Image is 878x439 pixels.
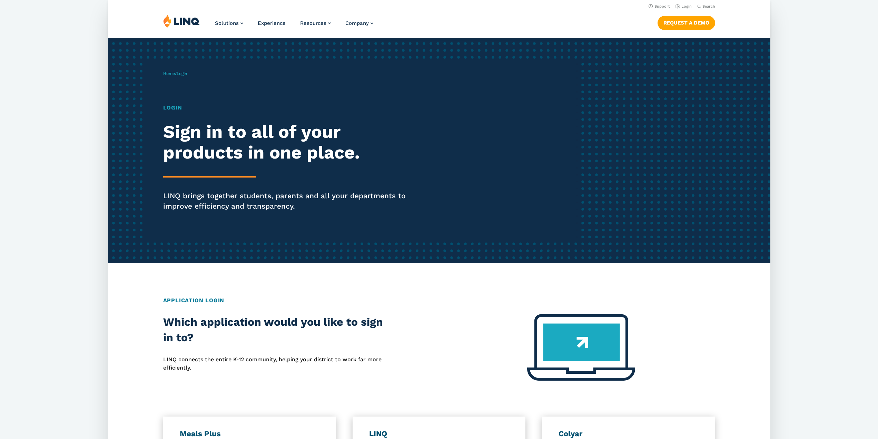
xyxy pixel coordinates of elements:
[648,4,670,9] a: Support
[215,15,373,37] nav: Primary Navigation
[163,296,715,305] h2: Application Login
[177,71,187,76] span: Login
[163,191,418,211] p: LINQ brings together students, parents and all your departments to improve efficiency and transpa...
[215,20,239,26] span: Solutions
[108,2,770,10] nav: Utility Navigation
[163,122,418,163] h2: Sign in to all of your products in one place.
[657,15,715,30] nav: Button Navigation
[675,4,691,9] a: Login
[180,429,319,439] h3: Meals Plus
[559,429,698,439] h3: Colyar
[300,20,331,26] a: Resources
[163,71,187,76] span: /
[657,16,715,30] a: Request a Demo
[300,20,326,26] span: Resources
[163,314,384,346] h2: Which application would you like to sign in to?
[345,20,369,26] span: Company
[163,71,175,76] a: Home
[702,4,715,9] span: Search
[345,20,373,26] a: Company
[163,15,200,28] img: LINQ | K‑12 Software
[369,429,509,439] h3: LINQ
[697,4,715,9] button: Open Search Bar
[163,104,418,112] h1: Login
[258,20,286,26] a: Experience
[215,20,243,26] a: Solutions
[163,355,384,372] p: LINQ connects the entire K‑12 community, helping your district to work far more efficiently.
